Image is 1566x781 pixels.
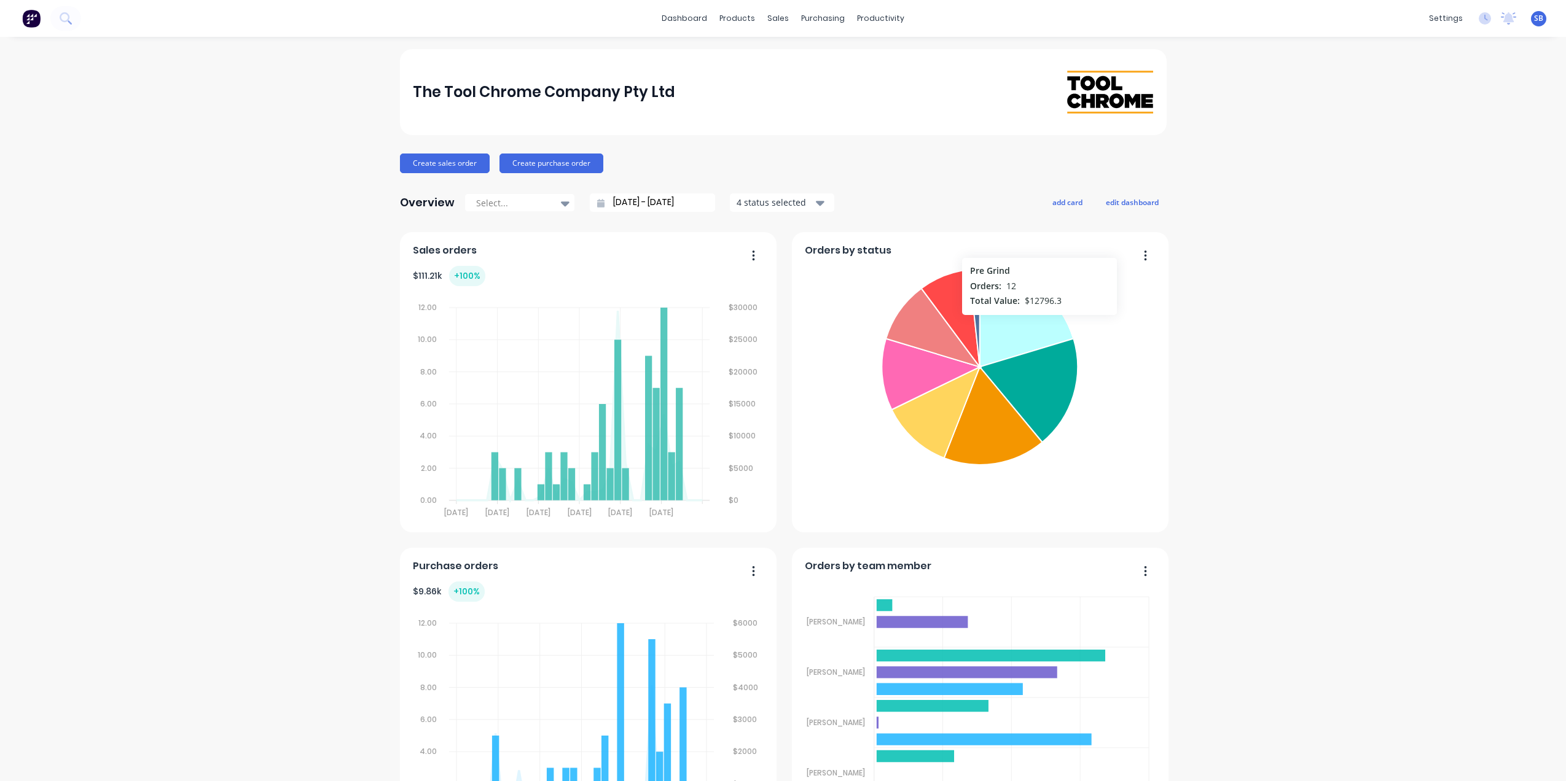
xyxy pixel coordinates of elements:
tspan: [DATE] [609,507,633,518]
tspan: $5000 [734,650,758,660]
span: SB [1534,13,1543,24]
tspan: [DATE] [650,507,674,518]
tspan: $10000 [729,430,756,441]
tspan: [PERSON_NAME] [807,616,865,627]
tspan: [DATE] [485,507,509,518]
button: Create sales order [400,153,490,173]
div: $ 111.21k [413,266,485,286]
button: add card [1044,194,1090,210]
tspan: $20000 [729,367,758,377]
tspan: [DATE] [527,507,550,518]
tspan: 6.00 [420,714,437,725]
div: Overview [400,190,455,215]
img: Factory [22,9,41,28]
tspan: [PERSON_NAME] [807,767,865,778]
div: + 100 % [449,266,485,286]
tspan: [DATE] [568,507,592,518]
tspan: $4000 [734,682,759,693]
a: dashboard [656,9,713,28]
tspan: 6.00 [420,398,437,409]
tspan: $30000 [729,302,758,313]
tspan: 4.00 [420,430,437,441]
tspan: $3000 [734,714,758,725]
span: Orders by team member [805,559,931,573]
tspan: $5000 [729,463,754,473]
tspan: $15000 [729,398,756,409]
span: Purchase orders [413,559,498,573]
tspan: 0.00 [420,495,437,505]
img: The Tool Chrome Company Pty Ltd [1067,71,1153,113]
tspan: $6000 [734,618,758,628]
tspan: 8.00 [420,367,437,377]
div: + 100 % [448,581,485,602]
tspan: 10.00 [418,334,437,344]
tspan: [DATE] [445,507,469,518]
span: Sales orders [413,243,477,258]
div: purchasing [795,9,851,28]
div: The Tool Chrome Company Pty Ltd [413,80,675,104]
tspan: [PERSON_NAME] [807,717,865,728]
div: sales [761,9,795,28]
div: 4 status selected [737,196,814,209]
div: settings [1423,9,1469,28]
tspan: 8.00 [420,682,437,693]
button: 4 status selected [730,193,834,212]
div: productivity [851,9,910,28]
tspan: $2000 [734,746,758,756]
tspan: 12.00 [418,302,437,313]
tspan: 4.00 [420,746,437,756]
div: products [713,9,761,28]
tspan: 2.00 [421,463,437,473]
tspan: 10.00 [418,650,437,660]
tspan: $0 [729,495,739,505]
tspan: $25000 [729,334,758,344]
span: Orders by status [805,243,891,258]
button: Create purchase order [499,153,603,173]
div: $ 9.86k [413,581,485,602]
button: edit dashboard [1098,194,1167,210]
tspan: [PERSON_NAME] [807,667,865,677]
tspan: 12.00 [418,618,437,628]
